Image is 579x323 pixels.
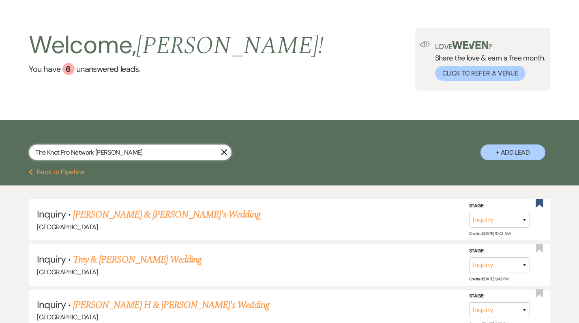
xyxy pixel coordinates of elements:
img: loud-speaker-illustration.svg [420,41,430,47]
button: Back to Pipeline [29,169,84,175]
span: [GEOGRAPHIC_DATA] [37,223,98,231]
span: [GEOGRAPHIC_DATA] [37,268,98,276]
button: Click to Refer a Venue [435,66,525,81]
label: Stage: [469,292,530,301]
span: Created: [DATE] 9:43 PM [469,276,508,281]
input: Search by name, event date, email address or phone number [29,144,232,160]
label: Stage: [469,247,530,256]
div: Share the love & earn a free month. [430,41,545,81]
a: [PERSON_NAME] & [PERSON_NAME]'s Wedding [73,207,260,222]
a: You have 6 unanswered leads. [29,63,324,75]
span: Created: [DATE] 10:43 AM [469,231,510,236]
span: [GEOGRAPHIC_DATA] [37,313,98,321]
div: 6 [62,63,75,75]
p: Love ? [435,41,545,50]
label: Stage: [469,202,530,211]
span: Inquiry [37,208,65,220]
span: [PERSON_NAME] ! [136,27,324,65]
a: Trey & [PERSON_NAME] Wedding [73,252,202,267]
img: weven-logo-green.svg [452,41,488,49]
button: + Add Lead [480,144,545,160]
a: [PERSON_NAME] H & [PERSON_NAME]'s Wedding [73,298,269,312]
h2: Welcome, [29,28,324,63]
span: Inquiry [37,298,65,311]
span: Inquiry [37,253,65,265]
